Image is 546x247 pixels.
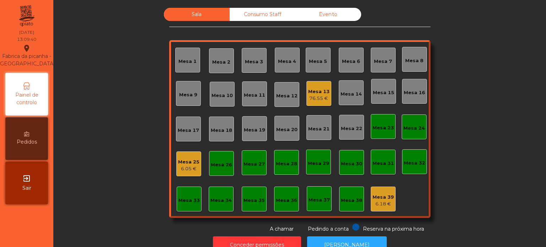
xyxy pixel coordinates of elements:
[22,174,31,183] i: exit_to_app
[164,8,230,21] div: Sala
[403,125,425,132] div: Mesa 24
[373,194,394,201] div: Mesa 39
[230,8,295,21] div: Consumo Staff
[270,226,294,232] span: A chamar
[17,36,36,43] div: 13:09:40
[373,200,394,208] div: 6.18 €
[244,127,265,134] div: Mesa 19
[363,226,424,232] span: Reserva na próxima hora
[7,91,46,106] span: Painel de controlo
[308,125,330,133] div: Mesa 21
[178,58,197,65] div: Mesa 1
[295,8,361,21] div: Evento
[243,161,265,168] div: Mesa 27
[211,161,232,168] div: Mesa 26
[18,4,35,28] img: qpiato
[341,91,362,98] div: Mesa 14
[278,58,296,65] div: Mesa 4
[308,160,329,167] div: Mesa 29
[245,58,263,65] div: Mesa 3
[19,29,34,36] div: [DATE]
[276,92,298,100] div: Mesa 12
[210,197,232,204] div: Mesa 34
[342,58,360,65] div: Mesa 6
[212,59,230,66] div: Mesa 2
[276,126,298,133] div: Mesa 20
[373,89,394,96] div: Mesa 15
[308,226,349,232] span: Pedindo a conta
[244,92,265,99] div: Mesa 11
[22,44,31,53] i: location_on
[308,95,330,102] div: 76.55 €
[212,92,233,99] div: Mesa 10
[308,88,330,95] div: Mesa 13
[309,58,327,65] div: Mesa 5
[179,91,197,98] div: Mesa 9
[178,159,199,166] div: Mesa 25
[17,138,37,146] span: Pedidos
[211,127,232,134] div: Mesa 18
[22,184,31,192] span: Sair
[178,197,200,204] div: Mesa 33
[276,197,297,204] div: Mesa 36
[178,165,199,172] div: 6.05 €
[404,89,425,96] div: Mesa 16
[405,57,423,64] div: Mesa 8
[341,197,362,204] div: Mesa 38
[341,160,362,167] div: Mesa 30
[341,125,362,132] div: Mesa 22
[404,160,425,167] div: Mesa 32
[373,160,394,167] div: Mesa 31
[243,197,265,204] div: Mesa 35
[178,127,199,134] div: Mesa 17
[276,160,297,167] div: Mesa 28
[374,58,392,65] div: Mesa 7
[373,124,394,131] div: Mesa 23
[309,197,330,204] div: Mesa 37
